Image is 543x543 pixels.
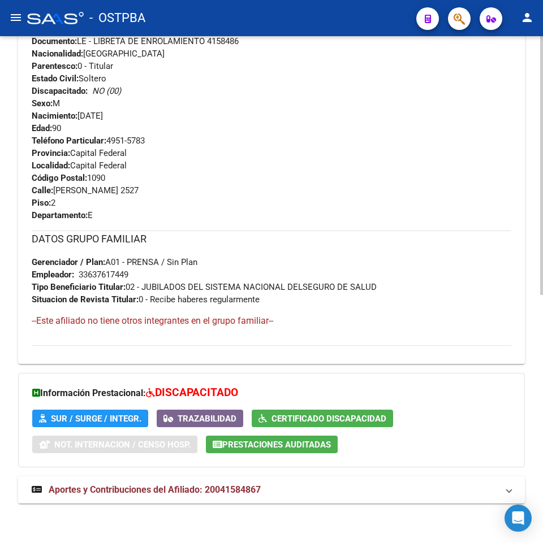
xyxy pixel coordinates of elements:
[32,123,52,133] strong: Edad:
[32,173,87,183] strong: Código Postal:
[32,36,77,46] strong: Documento:
[32,210,88,220] strong: Departamento:
[32,385,511,401] h3: Información Prestacional:
[32,49,83,59] strong: Nacionalidad:
[157,410,243,427] button: Trazabilidad
[520,11,534,24] mat-icon: person
[222,440,331,450] span: Prestaciones Auditadas
[32,98,60,108] span: M
[252,410,393,427] button: Certificado Discapacidad
[32,49,165,59] span: [GEOGRAPHIC_DATA]
[32,257,197,267] span: A01 - PRENSA / Sin Plan
[89,6,145,31] span: - OSTPBA
[271,414,386,424] span: Certificado Discapacidad
[32,436,197,453] button: Not. Internacion / Censo Hosp.
[32,123,61,133] span: 90
[32,198,51,208] strong: Piso:
[32,61,113,71] span: 0 - Titular
[32,270,74,280] strong: Empleador:
[32,198,55,208] span: 2
[32,148,127,158] span: Capital Federal
[9,11,23,24] mat-icon: menu
[178,414,236,424] span: Trazabilidad
[32,73,106,84] span: Soltero
[32,73,79,84] strong: Estado Civil:
[32,231,511,247] h3: DATOS GRUPO FAMILIAR
[32,185,53,196] strong: Calle:
[49,484,261,495] span: Aportes y Contribuciones del Afiliado: 20041584867
[32,282,126,292] strong: Tipo Beneficiario Titular:
[32,111,103,121] span: [DATE]
[79,268,128,281] div: 33637617449
[51,414,141,424] span: SUR / SURGE / INTEGR.
[32,160,127,171] span: Capital Federal
[32,257,105,267] strong: Gerenciador / Plan:
[155,386,238,399] span: DISCAPACITADO
[32,98,53,108] strong: Sexo:
[32,185,139,196] span: [PERSON_NAME] 2527
[32,294,260,305] span: 0 - Recibe haberes regularmente
[32,86,88,96] strong: Discapacitado:
[32,210,93,220] span: E
[18,476,525,503] mat-expansion-panel-header: Aportes y Contribuciones del Afiliado: 20041584867
[54,440,191,450] span: Not. Internacion / Censo Hosp.
[32,282,377,292] span: 02 - JUBILADOS DEL SISTEMA NACIONAL DELSEGURO DE SALUD
[206,436,338,453] button: Prestaciones Auditadas
[32,410,148,427] button: SUR / SURGE / INTEGR.
[32,136,106,146] strong: Teléfono Particular:
[32,36,239,46] span: LE - LIBRETA DE ENROLAMIENTO 4158486
[32,111,77,121] strong: Nacimiento:
[32,160,70,171] strong: Localidad:
[92,86,121,96] i: NO (00)
[32,294,139,305] strong: Situacion de Revista Titular:
[32,148,70,158] strong: Provincia:
[32,136,145,146] span: 4951-5783
[505,505,532,532] div: Open Intercom Messenger
[32,315,511,327] h4: --Este afiliado no tiene otros integrantes en el grupo familiar--
[32,61,77,71] strong: Parentesco:
[32,173,105,183] span: 1090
